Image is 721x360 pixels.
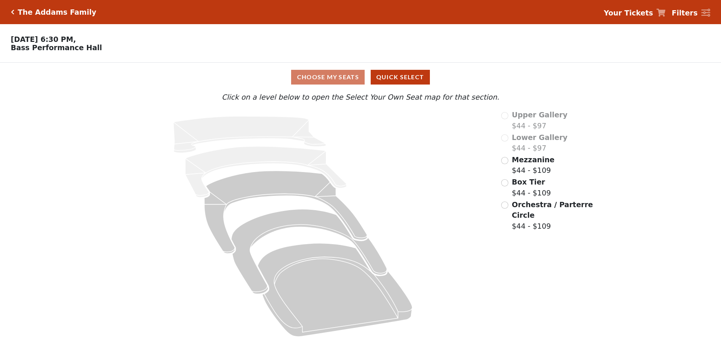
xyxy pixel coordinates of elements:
[512,199,594,232] label: $44 - $109
[18,8,96,17] h5: The Addams Family
[672,8,710,18] a: Filters
[672,9,698,17] strong: Filters
[512,178,545,186] span: Box Tier
[173,116,326,153] path: Upper Gallery - Seats Available: 0
[512,155,554,164] span: Mezzanine
[512,111,568,119] span: Upper Gallery
[604,9,653,17] strong: Your Tickets
[512,177,551,198] label: $44 - $109
[258,243,412,337] path: Orchestra / Parterre Circle - Seats Available: 139
[11,9,14,15] a: Click here to go back to filters
[512,200,593,220] span: Orchestra / Parterre Circle
[512,154,554,176] label: $44 - $109
[604,8,666,18] a: Your Tickets
[371,70,430,85] button: Quick Select
[95,92,626,103] p: Click on a level below to open the Select Your Own Seat map for that section.
[512,109,568,131] label: $44 - $97
[185,146,347,198] path: Lower Gallery - Seats Available: 0
[512,132,568,154] label: $44 - $97
[512,133,568,142] span: Lower Gallery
